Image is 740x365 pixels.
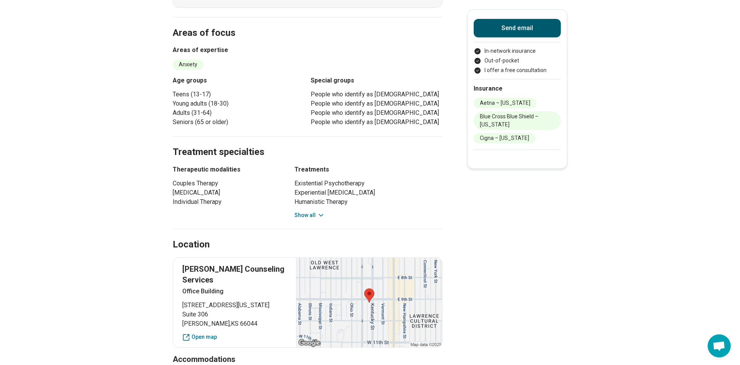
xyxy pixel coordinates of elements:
[294,211,325,219] button: Show all
[173,197,281,207] li: Individual Therapy
[182,310,287,319] span: Suite 306
[173,238,210,251] h2: Location
[311,90,442,99] li: People who identify as [DEMOGRAPHIC_DATA]
[474,19,561,37] button: Send email
[182,333,287,341] a: Open map
[474,47,561,74] ul: Payment options
[474,84,561,93] h2: Insurance
[173,8,442,40] h2: Areas of focus
[173,59,203,70] li: Anxiety
[474,57,561,65] li: Out-of-pocket
[173,76,304,85] h3: Age groups
[173,108,304,118] li: Adults (31-64)
[474,47,561,55] li: In-network insurance
[173,90,304,99] li: Teens (13-17)
[311,76,442,85] h3: Special groups
[173,127,442,159] h2: Treatment specialties
[173,45,442,55] h3: Areas of expertise
[474,66,561,74] li: I offer a free consultation
[173,165,281,174] h3: Therapeutic modalities
[173,179,281,188] li: Couples Therapy
[294,197,442,207] li: Humanistic Therapy
[474,98,536,108] li: Aetna – [US_STATE]
[311,99,442,108] li: People who identify as [DEMOGRAPHIC_DATA]
[182,264,287,285] p: [PERSON_NAME] Counseling Services
[294,179,442,188] li: Existential Psychotherapy
[173,99,304,108] li: Young adults (18-30)
[182,301,287,310] span: [STREET_ADDRESS][US_STATE]
[182,319,287,328] span: [PERSON_NAME] , KS 66044
[311,118,442,127] li: People who identify as [DEMOGRAPHIC_DATA]
[294,165,442,174] h3: Treatments
[474,133,535,143] li: Cigna – [US_STATE]
[708,334,731,357] div: Open chat
[173,188,281,197] li: [MEDICAL_DATA]
[182,287,287,296] p: Office Building
[474,111,561,130] li: Blue Cross Blue Shield – [US_STATE]
[311,108,442,118] li: People who identify as [DEMOGRAPHIC_DATA]
[173,354,442,365] h3: Accommodations
[173,118,304,127] li: Seniors (65 or older)
[294,188,442,197] li: Experiential [MEDICAL_DATA]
